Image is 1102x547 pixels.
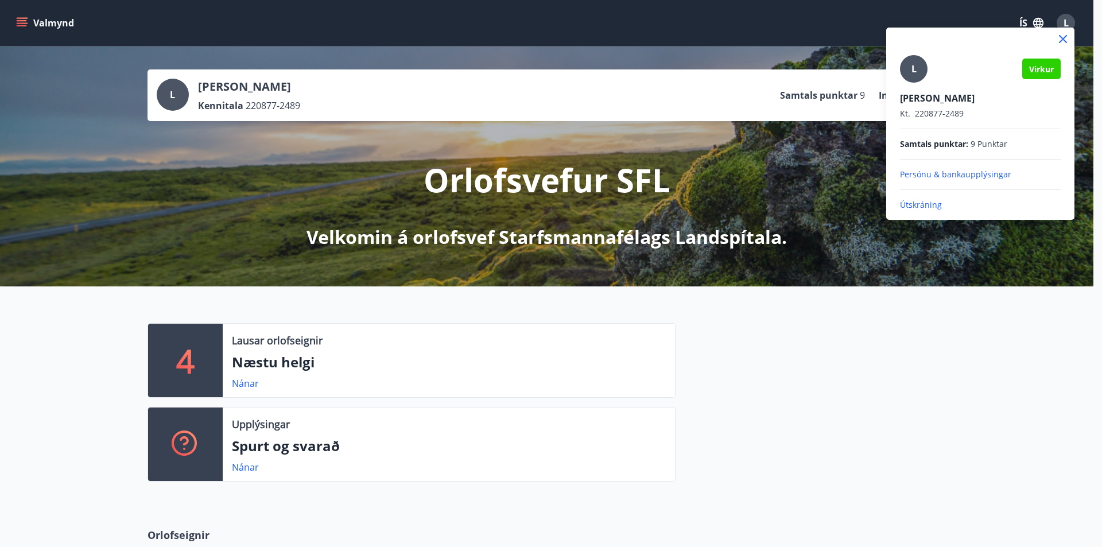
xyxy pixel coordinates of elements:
[900,199,1061,211] p: Útskráning
[1029,64,1054,75] span: Virkur
[900,108,910,119] span: Kt.
[900,92,1061,104] p: [PERSON_NAME]
[971,138,1007,150] span: 9 Punktar
[900,169,1061,180] p: Persónu & bankaupplýsingar
[900,138,968,150] span: Samtals punktar :
[911,63,917,75] span: L
[900,108,1061,119] p: 220877-2489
